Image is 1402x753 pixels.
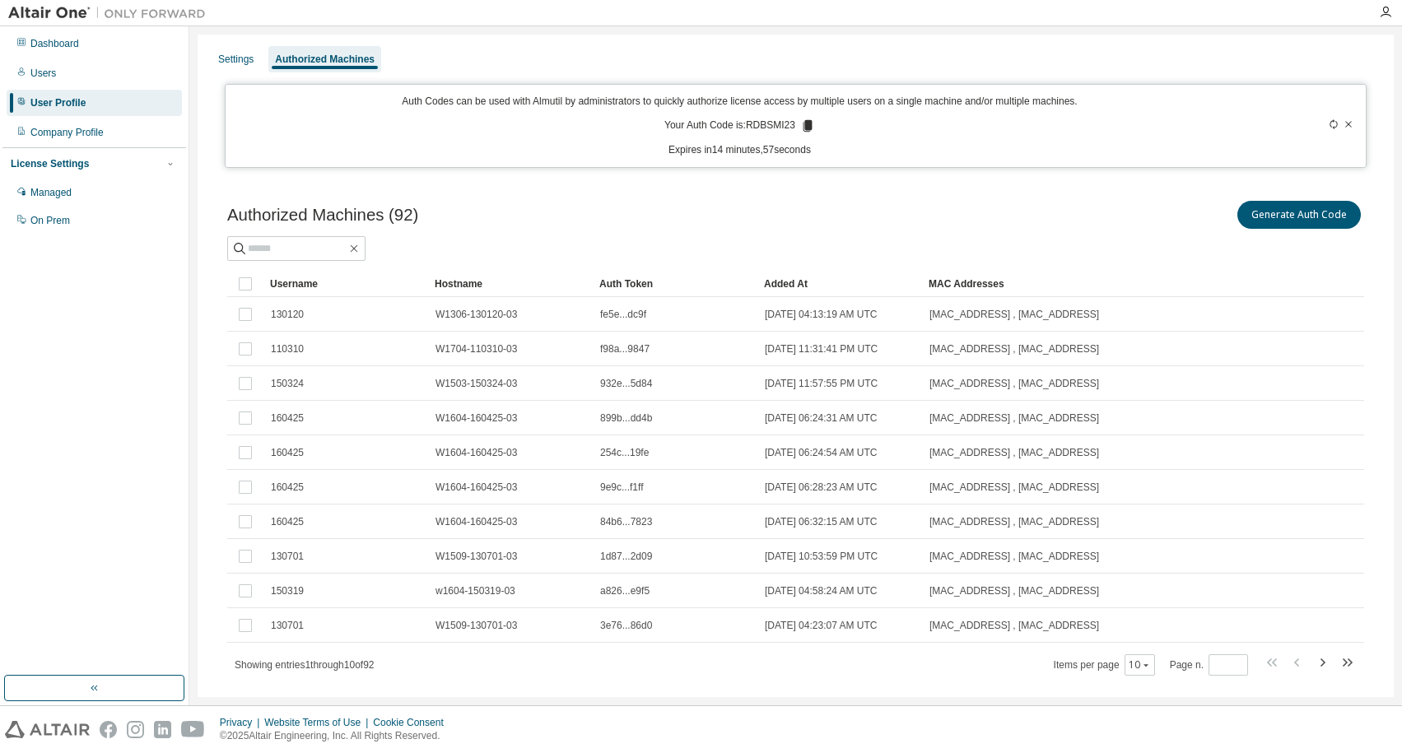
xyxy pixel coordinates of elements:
span: Authorized Machines (92) [227,206,418,225]
span: [DATE] 10:53:59 PM UTC [765,550,878,563]
img: linkedin.svg [154,721,171,738]
span: Items per page [1054,654,1155,676]
img: facebook.svg [100,721,117,738]
div: Auth Token [599,271,751,297]
span: [MAC_ADDRESS] , [MAC_ADDRESS] [929,515,1099,528]
span: W1604-160425-03 [436,481,517,494]
div: Privacy [220,716,264,729]
div: MAC Addresses [929,271,1183,297]
span: 130701 [271,619,304,632]
button: Generate Auth Code [1237,201,1361,229]
span: w1604-150319-03 [436,584,515,597]
span: 130120 [271,308,304,321]
span: 932e...5d84 [600,377,652,390]
div: On Prem [30,214,70,227]
span: 9e9c...f1ff [600,481,643,494]
span: 150324 [271,377,304,390]
span: 110310 [271,342,304,356]
button: 10 [1129,658,1151,672]
p: Auth Codes can be used with Almutil by administrators to quickly authorize license access by mult... [235,95,1243,109]
span: [MAC_ADDRESS] , [MAC_ADDRESS] [929,584,1099,597]
img: youtube.svg [181,721,205,738]
span: [MAC_ADDRESS] , [MAC_ADDRESS] [929,550,1099,563]
span: [DATE] 04:23:07 AM UTC [765,619,878,632]
div: Authorized Machines [275,53,375,66]
span: [DATE] 06:28:23 AM UTC [765,481,878,494]
span: [MAC_ADDRESS] , [MAC_ADDRESS] [929,308,1099,321]
span: W1509-130701-03 [436,550,517,563]
span: Page n. [1170,654,1248,676]
span: 254c...19fe [600,446,649,459]
div: Company Profile [30,126,104,139]
span: W1704-110310-03 [436,342,517,356]
span: [MAC_ADDRESS] , [MAC_ADDRESS] [929,446,1099,459]
span: [DATE] 06:32:15 AM UTC [765,515,878,528]
span: 130701 [271,550,304,563]
div: Hostname [435,271,586,297]
span: [DATE] 11:57:55 PM UTC [765,377,878,390]
span: W1503-150324-03 [436,377,517,390]
span: W1509-130701-03 [436,619,517,632]
span: [MAC_ADDRESS] , [MAC_ADDRESS] [929,411,1099,425]
div: Settings [218,53,254,66]
img: altair_logo.svg [5,721,90,738]
span: a826...e9f5 [600,584,650,597]
span: 150319 [271,584,304,597]
span: Showing entries 1 through 10 of 92 [235,659,375,671]
span: [DATE] 04:58:24 AM UTC [765,584,878,597]
img: instagram.svg [127,721,144,738]
span: 899b...dd4b [600,411,652,425]
div: Users [30,67,56,80]
div: Cookie Consent [373,716,453,729]
span: 84b6...7823 [600,515,652,528]
div: Added At [764,271,915,297]
span: W1604-160425-03 [436,446,517,459]
div: Managed [30,186,72,199]
span: 160425 [271,481,304,494]
span: [MAC_ADDRESS] , [MAC_ADDRESS] [929,342,1099,356]
div: Dashboard [30,37,79,50]
span: [DATE] 06:24:31 AM UTC [765,411,878,425]
span: [DATE] 06:24:54 AM UTC [765,446,878,459]
p: Your Auth Code is: RDBSMI23 [664,119,815,133]
div: License Settings [11,157,89,170]
span: [DATE] 11:31:41 PM UTC [765,342,878,356]
span: fe5e...dc9f [600,308,646,321]
img: Altair One [8,5,214,21]
span: 3e76...86d0 [600,619,652,632]
p: © 2025 Altair Engineering, Inc. All Rights Reserved. [220,729,454,743]
span: W1604-160425-03 [436,411,517,425]
span: [MAC_ADDRESS] , [MAC_ADDRESS] [929,481,1099,494]
div: Website Terms of Use [264,716,373,729]
div: User Profile [30,96,86,109]
span: [DATE] 04:13:19 AM UTC [765,308,878,321]
span: W1604-160425-03 [436,515,517,528]
span: 160425 [271,411,304,425]
div: Username [270,271,422,297]
span: 160425 [271,515,304,528]
span: 160425 [271,446,304,459]
span: f98a...9847 [600,342,650,356]
span: [MAC_ADDRESS] , [MAC_ADDRESS] [929,619,1099,632]
span: [MAC_ADDRESS] , [MAC_ADDRESS] [929,377,1099,390]
p: Expires in 14 minutes, 57 seconds [235,143,1243,157]
span: W1306-130120-03 [436,308,517,321]
span: 1d87...2d09 [600,550,652,563]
